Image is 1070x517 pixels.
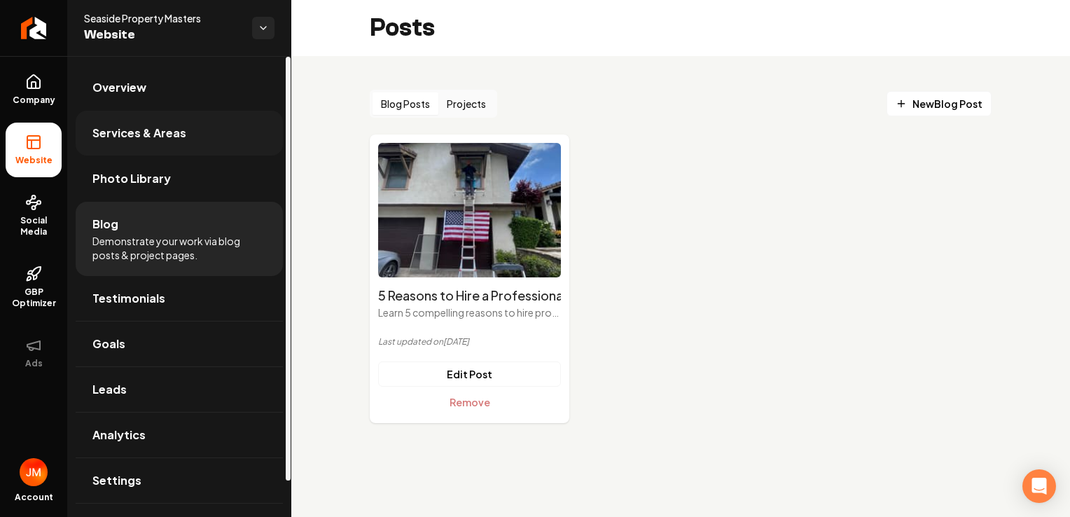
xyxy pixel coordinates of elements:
a: Edit Post [378,361,561,387]
span: New Blog Post [896,97,982,111]
a: Social Media [6,183,62,249]
p: Last updated on [DATE] [378,336,561,347]
span: Leads [92,381,127,398]
a: Goals [76,322,283,366]
span: Website [10,155,58,166]
a: GBP Optimizer [6,254,62,320]
span: Goals [92,336,125,352]
div: Open Intercom Messenger [1022,469,1056,503]
span: Social Media [6,215,62,237]
span: Photo Library [92,170,171,187]
a: NewBlog Post [887,91,992,116]
button: Projects [438,92,494,115]
span: Services & Areas [92,125,186,142]
span: Overview [92,79,146,96]
img: 5 Reasons to Hire a Professional Window Cleaner in Ventura County's featured image [378,143,561,277]
h2: Posts [370,14,435,42]
span: GBP Optimizer [6,287,62,309]
img: Rebolt Logo [21,17,47,39]
span: Settings [92,472,141,489]
span: Analytics [92,427,146,443]
span: Demonstrate your work via blog posts & project pages. [92,234,266,262]
a: Photo Library [76,156,283,201]
a: Overview [76,65,283,110]
h2: 5 Reasons to Hire a Professional Window Cleaner in [GEOGRAPHIC_DATA] [378,286,561,305]
button: Open user button [20,458,48,486]
button: Blog Posts [373,92,438,115]
span: Website [84,25,241,45]
p: Learn 5 compelling reasons to hire professional window cleaners in [GEOGRAPHIC_DATA], including s... [378,305,561,319]
button: Remove [378,390,561,415]
a: Company [6,62,62,117]
a: Analytics [76,413,283,457]
span: Account [15,492,53,503]
a: Services & Areas [76,111,283,156]
a: Testimonials [76,276,283,321]
span: Blog [92,216,118,233]
span: Seaside Property Masters [84,11,241,25]
img: Johnny Martinez [20,458,48,486]
button: Ads [6,326,62,380]
span: Ads [20,358,48,369]
a: Settings [76,458,283,503]
span: Testimonials [92,290,165,307]
span: Company [7,95,61,106]
a: Leads [76,367,283,412]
